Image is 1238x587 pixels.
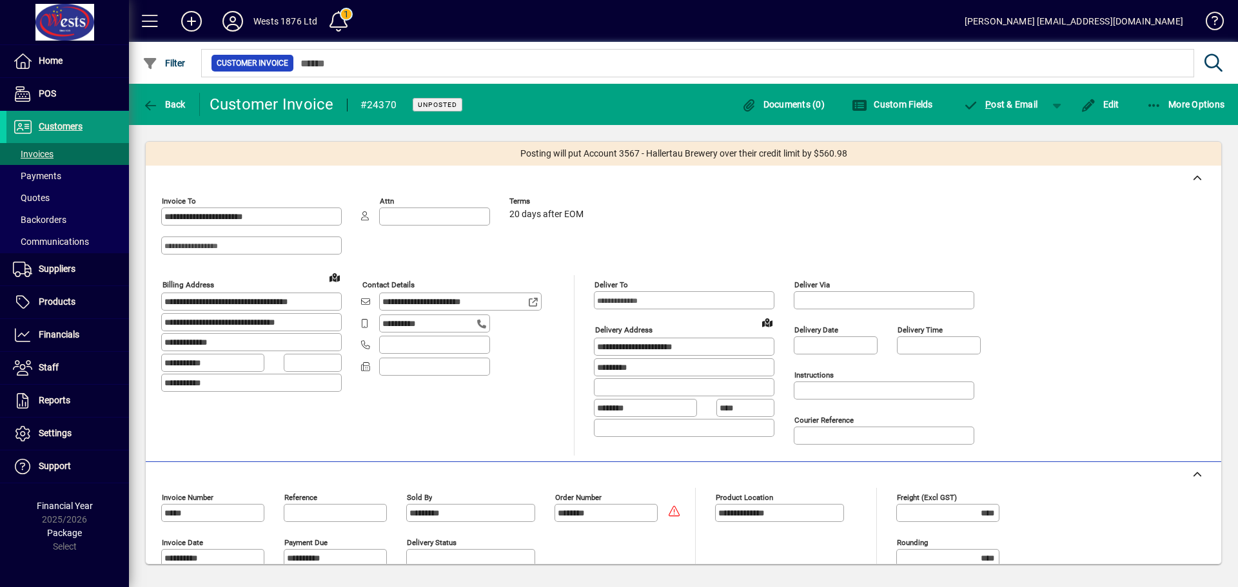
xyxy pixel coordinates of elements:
span: Communications [13,236,89,247]
span: Products [39,296,75,307]
mat-label: Product location [716,493,773,502]
button: Back [139,93,189,116]
span: Reports [39,395,70,405]
button: Add [171,10,212,33]
button: Post & Email [957,93,1045,116]
a: Settings [6,418,129,450]
a: Communications [6,231,129,253]
span: Customers [39,121,83,131]
a: Home [6,45,129,77]
span: Invoices [13,149,54,159]
span: Edit [1081,99,1119,110]
span: Documents (0) [741,99,825,110]
span: Posting will put Account 3567 - Hallertau Brewery over their credit limit by $560.98 [520,147,847,160]
div: Wests 1876 Ltd [253,11,317,32]
a: Reports [6,385,129,417]
mat-label: Delivery time [898,325,943,334]
span: Financials [39,329,79,340]
span: P [985,99,991,110]
app-page-header-button: Back [129,93,200,116]
mat-label: Payment due [284,538,328,547]
mat-label: Deliver To [594,280,628,289]
span: 20 days after EOM [509,209,584,220]
span: Settings [39,428,72,438]
mat-label: Instructions [794,370,834,380]
mat-label: Sold by [407,493,432,502]
span: ost & Email [963,99,1038,110]
mat-label: Invoice number [162,493,213,502]
div: [PERSON_NAME] [EMAIL_ADDRESS][DOMAIN_NAME] [965,11,1183,32]
mat-label: Attn [380,197,394,206]
button: Documents (0) [738,93,828,116]
a: Knowledge Base [1196,3,1222,44]
button: Edit [1077,93,1123,116]
a: Invoices [6,143,129,165]
mat-label: Delivery date [794,325,838,334]
span: Payments [13,171,61,181]
mat-label: Invoice To [162,197,196,206]
mat-label: Freight (excl GST) [897,493,957,502]
span: Terms [509,197,587,206]
mat-label: Deliver via [794,280,830,289]
span: Support [39,461,71,471]
mat-label: Rounding [897,538,928,547]
a: Financials [6,319,129,351]
a: View on map [757,312,778,332]
span: Customer Invoice [217,57,288,70]
a: Backorders [6,209,129,231]
mat-label: Courier Reference [794,416,854,425]
button: More Options [1143,93,1228,116]
a: POS [6,78,129,110]
a: Staff [6,352,129,384]
a: View on map [324,267,345,287]
span: Package [47,528,82,538]
span: More Options [1146,99,1225,110]
span: Home [39,55,63,66]
span: Suppliers [39,264,75,274]
mat-label: Invoice date [162,538,203,547]
span: Back [142,99,186,110]
a: Quotes [6,187,129,209]
a: Support [6,450,129,483]
a: Suppliers [6,253,129,285]
span: Backorders [13,215,66,225]
button: Custom Fields [849,93,936,116]
mat-label: Reference [284,493,317,502]
span: Custom Fields [852,99,933,110]
mat-label: Order number [555,493,602,502]
div: #24370 [360,95,397,115]
a: Payments [6,165,129,187]
span: Unposted [418,101,457,109]
a: Products [6,286,129,318]
span: Staff [39,362,59,372]
span: Filter [142,58,186,68]
div: Customer Invoice [210,94,334,115]
span: POS [39,88,56,99]
span: Financial Year [37,501,93,511]
button: Filter [139,52,189,75]
span: Quotes [13,193,50,203]
button: Profile [212,10,253,33]
mat-label: Delivery status [407,538,457,547]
